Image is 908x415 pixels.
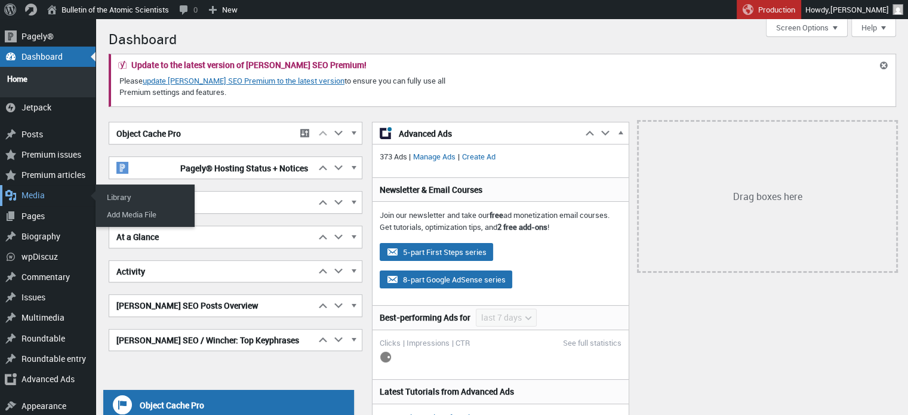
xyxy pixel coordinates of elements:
a: Add Media File [99,206,194,223]
strong: free [490,210,503,220]
h2: Object Cache Pro [109,123,294,145]
img: loading [380,351,392,363]
span: [PERSON_NAME] [830,4,889,15]
h2: [PERSON_NAME] SEO / Wincher: Top Keyphrases [109,330,315,351]
h2: [PERSON_NAME] SEO Posts Overview [109,295,315,316]
button: Screen Options [766,19,848,37]
img: pagely-w-on-b20x20.png [116,162,128,174]
h3: Best-performing Ads for [380,312,470,324]
strong: 2 free add-ons [497,222,547,232]
h2: Activity [109,261,315,282]
a: Create Ad [460,151,498,162]
a: Library [99,189,194,205]
p: 373 Ads | | [380,151,621,163]
h2: At a Glance [109,226,315,248]
button: 8-part Google AdSense series [380,270,512,288]
h2: Site Health Status [109,192,315,213]
h2: Pagely® Hosting Status + Notices [109,157,315,179]
h2: Update to the latest version of [PERSON_NAME] SEO Premium! [131,61,367,69]
a: Manage Ads [411,151,458,162]
p: Join our newsletter and take our ad monetization email courses. Get tutorials, optimization tips,... [380,210,621,233]
span: Advanced Ads [399,128,575,140]
h1: Dashboard [109,25,896,51]
h3: Latest Tutorials from Advanced Ads [380,386,621,398]
p: Please to ensure you can fully use all Premium settings and features. [118,74,479,99]
a: update [PERSON_NAME] SEO Premium to the latest version [143,75,344,86]
button: 5-part First Steps series [380,243,493,261]
button: Help [851,19,896,37]
h3: Newsletter & Email Courses [380,184,621,196]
